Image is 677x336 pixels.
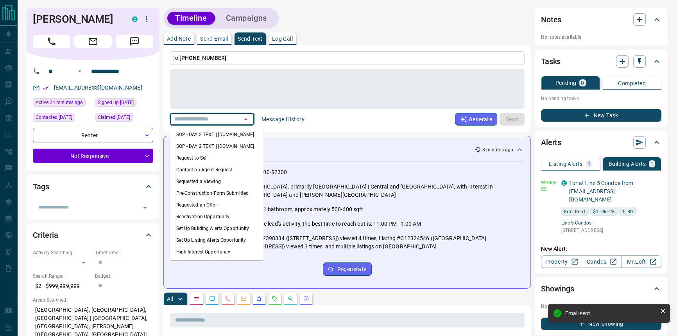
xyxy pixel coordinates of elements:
[98,113,130,121] span: Claimed [DATE]
[170,246,264,258] li: High Interest Opportunity
[170,51,525,65] p: To:
[33,149,153,163] div: Not Responsive
[240,296,247,302] svg: Emails
[95,273,153,280] p: Budget:
[541,109,661,122] button: New Task
[33,296,153,304] p: Areas Searched:
[170,142,524,157] div: Activity Summary3 minutes ago
[200,36,228,41] p: Send Email
[564,207,586,215] span: For Rent
[541,133,661,152] div: Alerts
[33,113,91,124] div: Wed Jan 29 2025
[541,10,661,29] div: Notes
[95,249,153,256] p: Timeframe:
[650,161,654,167] p: 1
[33,180,49,193] h2: Tags
[555,80,576,86] p: Pending
[565,310,657,316] div: Email sent
[240,114,251,125] button: Close
[482,146,513,153] p: 3 minutes ago
[581,255,621,268] a: Condos
[618,81,646,86] p: Completed
[541,55,561,68] h2: Tasks
[541,34,661,41] p: No notes available
[621,255,661,268] a: Mr.Loft
[33,13,120,25] h1: [PERSON_NAME]
[33,128,153,142] div: Renter
[541,318,661,330] button: New Showing
[179,55,226,61] span: [PHONE_NUMBER]
[238,36,263,41] p: Send Text
[541,282,574,295] h2: Showings
[256,296,262,302] svg: Listing Alerts
[541,245,661,253] p: New Alert:
[303,296,309,302] svg: Agent Actions
[95,113,153,124] div: Mon Nov 18 2024
[167,12,215,25] button: Timeline
[234,183,524,199] p: [GEOGRAPHIC_DATA], primarily [GEOGRAPHIC_DATA] | Central and [GEOGRAPHIC_DATA], with interest in ...
[272,36,293,41] p: Log Call
[561,227,661,234] p: [STREET_ADDRESS]
[193,296,200,302] svg: Notes
[43,85,48,91] svg: Email Verified
[257,113,309,126] button: Message History
[167,296,173,302] p: All
[33,226,153,244] div: Criteria
[609,161,646,167] p: Building Alerts
[581,80,584,86] p: 0
[234,234,524,251] p: Listing #C12398334 ([STREET_ADDRESS]) viewed 4 times, Listing #C12324546 ([GEOGRAPHIC_DATA][STREE...
[541,136,561,149] h2: Alerts
[33,229,58,241] h2: Criteria
[622,207,633,215] span: 1 BD
[33,249,91,256] p: Actively Searching:
[75,66,84,76] button: Open
[33,35,70,48] span: Call
[541,179,557,186] p: Weekly
[287,296,294,302] svg: Opportunities
[541,303,661,310] p: No showings booked
[170,211,264,223] li: Reactivation Opportunity
[33,98,91,109] div: Tue Sep 16 2025
[587,161,591,167] p: 1
[272,296,278,302] svg: Requests
[234,205,363,214] p: 1 bedroom, 1 bathroom, approximately 500-600 sqft
[541,279,661,298] div: Showings
[167,36,191,41] p: Add Note
[170,187,264,199] li: Pre-Construction Form Submitted
[54,84,142,91] a: [EMAIL_ADDRESS][DOMAIN_NAME]
[541,186,546,192] svg: Email
[541,13,561,26] h2: Notes
[209,296,215,302] svg: Lead Browsing Activity
[170,234,264,246] li: Set Up Listing Alerts Opportunity
[140,202,150,213] button: Open
[593,207,615,215] span: $1.9k-2k
[33,280,91,293] p: $2 - $999,999,999
[36,113,72,121] span: Contacted [DATE]
[170,176,264,187] li: Requested a Viewing
[74,35,112,48] span: Email
[218,12,275,25] button: Campaigns
[95,98,153,109] div: Fri Oct 25 2024
[33,177,153,196] div: Tags
[170,258,264,270] li: Back to Site Opportunity
[98,99,134,106] span: Signed up [DATE]
[170,223,264,234] li: Set Up Building Alerts Opportunity
[170,164,264,176] li: Contact an Agent Request
[170,152,264,164] li: Request to Sell
[541,93,661,104] p: No pending tasks
[170,199,264,211] li: Requested an Offer
[132,16,138,22] div: condos.ca
[561,180,567,186] div: condos.ca
[541,255,581,268] a: Property
[549,161,583,167] p: Listing Alerts
[170,140,264,152] li: SOP - DAY 2 TEXT | [DOMAIN_NAME]
[561,220,661,226] a: Line 5 Condos
[569,180,633,203] a: 1br at Line 5 Condos from [EMAIL_ADDRESS][DOMAIN_NAME]
[116,35,153,48] span: Message
[323,262,372,276] button: Regenerate
[36,99,83,106] span: Active 24 minutes ago
[455,113,497,126] button: Generate
[234,220,421,228] p: Based on the lead's activity, the best time to reach out is: 11:00 PM - 1:00 AM
[225,296,231,302] svg: Calls
[541,52,661,71] div: Tasks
